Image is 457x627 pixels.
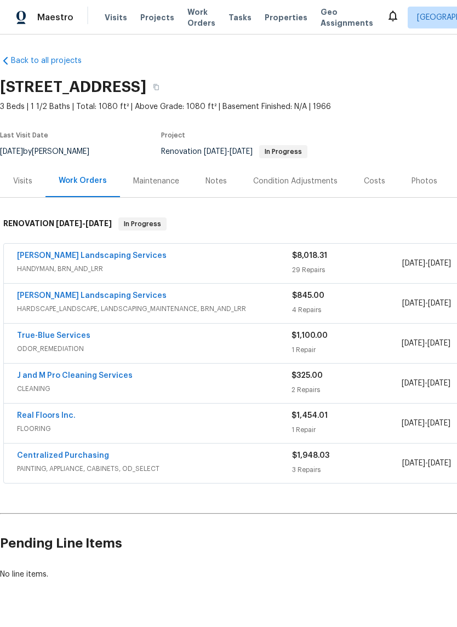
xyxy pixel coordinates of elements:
span: - [402,418,450,429]
span: Projects [140,12,174,23]
span: [DATE] [56,220,82,227]
span: [DATE] [402,300,425,307]
span: - [56,220,112,227]
a: [PERSON_NAME] Landscaping Services [17,292,167,300]
span: - [402,258,451,269]
div: 29 Repairs [292,264,402,275]
h6: RENOVATION [3,217,112,231]
span: [DATE] [204,148,227,156]
a: Centralized Purchasing [17,452,109,459]
span: $1,100.00 [292,332,328,340]
span: Tasks [229,14,252,21]
span: [DATE] [428,459,451,467]
div: 1 Repair [292,424,401,435]
span: [DATE] [428,300,451,307]
span: [DATE] [428,260,451,267]
span: HARDSCAPE_LANDSCAPE, LANDSCAPING_MAINTENANCE, BRN_AND_LRR [17,303,292,314]
div: Costs [364,176,385,187]
span: [DATE] [427,379,450,387]
span: - [402,298,451,309]
div: 1 Repair [292,344,401,355]
span: - [402,378,450,389]
div: Maintenance [133,176,179,187]
a: True-Blue Services [17,332,90,340]
span: - [402,458,451,469]
span: Geo Assignments [321,7,373,28]
span: [DATE] [402,340,425,347]
span: [DATE] [85,220,112,227]
div: Notes [205,176,227,187]
div: 4 Repairs [292,304,402,315]
span: HANDYMAN, BRN_AND_LRR [17,263,292,274]
span: [DATE] [402,260,425,267]
span: $845.00 [292,292,324,300]
span: [DATE] [402,419,425,427]
div: Work Orders [59,175,107,186]
span: Work Orders [187,7,215,28]
span: CLEANING [17,383,292,394]
span: [DATE] [402,379,425,387]
a: [PERSON_NAME] Landscaping Services [17,252,167,260]
span: $8,018.31 [292,252,327,260]
div: 2 Repairs [292,384,401,395]
span: - [204,148,253,156]
span: In Progress [119,218,165,229]
div: Condition Adjustments [253,176,338,187]
span: Project [161,132,185,139]
span: [DATE] [427,340,450,347]
span: Visits [105,12,127,23]
a: J and M Pro Cleaning Services [17,372,133,379]
span: Renovation [161,148,307,156]
div: Photos [412,176,437,187]
span: $1,454.01 [292,412,328,419]
span: ODOR_REMEDIATION [17,343,292,354]
span: $1,948.03 [292,452,329,459]
span: [DATE] [402,459,425,467]
span: Maestro [37,12,73,23]
div: Visits [13,176,32,187]
span: FLOORING [17,423,292,434]
div: 3 Repairs [292,464,402,475]
span: [DATE] [427,419,450,427]
button: Copy Address [146,77,166,97]
span: In Progress [260,148,306,155]
span: [DATE] [230,148,253,156]
span: $325.00 [292,372,323,379]
a: Real Floors Inc. [17,412,76,419]
span: PAINTING, APPLIANCE, CABINETS, OD_SELECT [17,463,292,474]
span: - [402,338,450,349]
span: Properties [265,12,307,23]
